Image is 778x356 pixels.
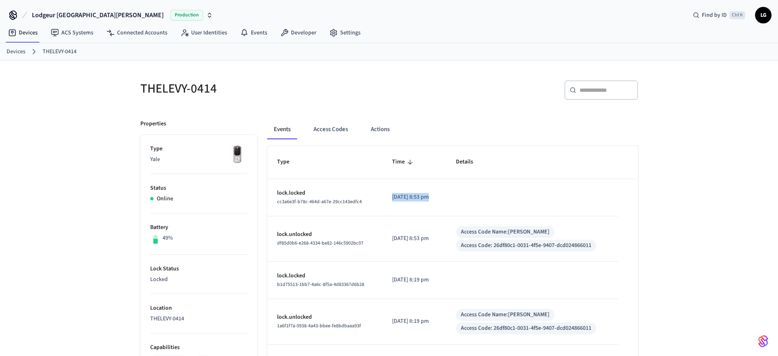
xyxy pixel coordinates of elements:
img: SeamLogoGradient.69752ec5.svg [758,335,768,348]
p: Status [150,184,248,193]
div: Find by IDCtrl K [686,8,752,23]
p: Properties [140,120,166,128]
span: df85d0b6-e268-4334-be82-146c5902bc07 [277,240,363,247]
a: Developer [274,25,323,40]
span: b1d75513-1bb7-4a6c-8f5a-4d83367d6b28 [277,281,364,288]
p: THELEVY-0414 [150,315,248,323]
button: LG [755,7,771,23]
button: Access Codes [307,120,354,139]
p: Online [157,195,173,203]
a: Devices [2,25,44,40]
p: Type [150,145,248,153]
span: Production [170,10,203,20]
a: User Identities [174,25,234,40]
span: Ctrl K [729,11,745,19]
a: Connected Accounts [100,25,174,40]
span: Time [392,156,415,168]
img: Yale Assure Touchscreen Wifi Smart Lock, Satin Nickel, Front [227,145,248,165]
p: [DATE] 8:53 pm [392,193,436,202]
button: Actions [364,120,396,139]
span: cc3a6e3f-b78c-464d-a67e-29cc143edfc4 [277,198,362,205]
p: Capabilities [150,343,248,352]
p: 49% [162,234,173,243]
p: Yale [150,155,248,164]
div: Access Code: 26df80c1-0031-4f5e-9407-dcd024866011 [461,241,591,250]
p: lock.locked [277,189,373,197]
p: Lock Status [150,265,248,273]
div: ant example [267,120,638,139]
span: LG [756,8,771,23]
p: [DATE] 8:19 pm [392,317,436,326]
span: Find by ID [702,11,727,19]
p: Battery [150,223,248,232]
p: lock.unlocked [277,230,373,239]
a: Devices [7,48,25,56]
span: Details [456,156,484,168]
span: Type [277,156,300,168]
p: Locked [150,275,248,284]
div: Access Code: 26df80c1-0031-4f5e-9407-dcd024866011 [461,324,591,333]
p: [DATE] 8:53 pm [392,234,436,243]
a: Events [234,25,274,40]
a: THELEVY-0414 [43,48,77,56]
a: Settings [323,25,367,40]
span: Lodgeur [GEOGRAPHIC_DATA][PERSON_NAME] [32,10,164,20]
div: Access Code Name: [PERSON_NAME] [461,228,550,236]
p: [DATE] 8:19 pm [392,276,436,284]
p: Location [150,304,248,313]
button: Events [267,120,297,139]
p: lock.locked [277,272,373,280]
p: lock.unlocked [277,313,373,322]
div: Access Code Name: [PERSON_NAME] [461,311,550,319]
span: 1a6f1f7a-0938-4a43-bbee-fe8bdbaaa93f [277,322,361,329]
a: ACS Systems [44,25,100,40]
h5: THELEVY-0414 [140,80,384,97]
